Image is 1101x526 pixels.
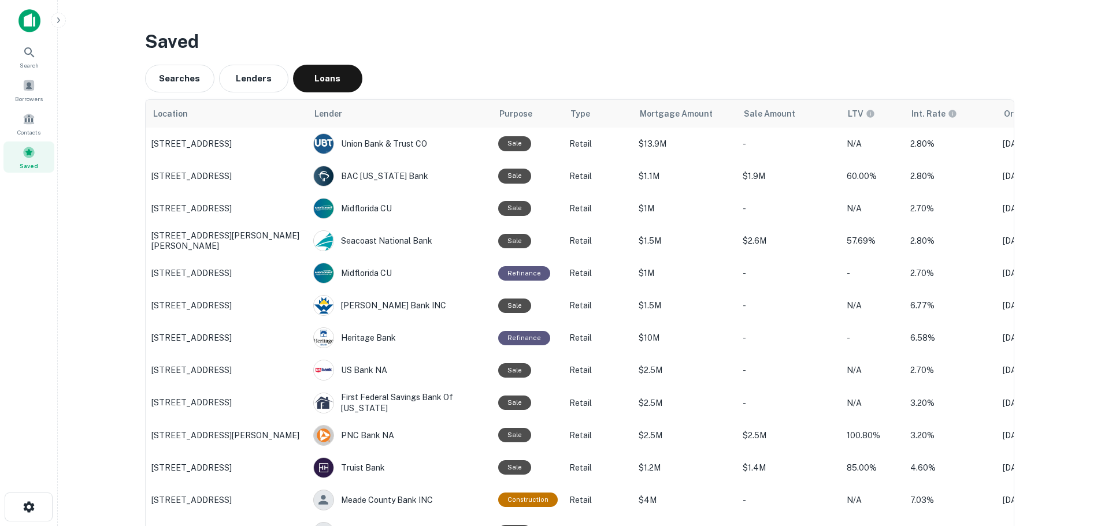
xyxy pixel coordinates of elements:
[639,299,731,312] p: $1.5M
[847,202,899,215] p: N/A
[313,392,487,413] div: First Federal Savings Bank Of [US_STATE]
[639,170,731,182] p: $1.1M
[151,171,302,181] p: [STREET_ADDRESS]
[151,333,302,343] p: [STREET_ADDRESS]
[639,267,731,279] p: $1M
[910,397,991,409] p: 3.20%
[569,299,627,312] p: Retail
[3,41,54,72] div: Search
[639,461,731,474] p: $1.2M
[314,393,333,413] img: picture
[847,397,899,409] p: N/A
[20,61,39,70] span: Search
[314,296,333,315] img: picture
[743,234,835,247] p: $2.6M
[151,230,302,251] p: [STREET_ADDRESS][PERSON_NAME][PERSON_NAME]
[910,331,991,344] p: 6.58%
[314,166,333,186] img: picture
[569,170,627,182] p: Retail
[743,494,835,506] p: -
[20,161,38,170] span: Saved
[639,429,731,442] p: $2.5M
[313,198,487,219] div: Midflorida CU
[3,74,54,106] a: Borrowers
[847,429,899,442] p: 100.80%
[313,230,487,251] div: Seacoast National Bank
[498,460,531,475] div: Sale
[569,364,627,376] p: Retail
[847,364,899,376] p: N/A
[841,100,904,128] th: LTVs displayed on the website are for informational purposes only and may be reported incorrectly...
[847,170,899,182] p: 60.00%
[313,263,487,283] div: Midflorida CU
[314,360,333,380] img: picture
[498,363,531,378] div: Sale
[569,267,627,279] p: Retail
[847,299,899,312] p: N/A
[314,199,333,218] img: picture
[564,100,633,128] th: Type
[314,426,333,445] img: picture
[151,139,302,149] p: [STREET_ADDRESS]
[15,94,43,103] span: Borrowers
[911,107,957,120] div: The interest rates displayed on the website are for informational purposes only and may be report...
[569,429,627,442] p: Retail
[313,457,487,478] div: Truist Bank
[498,136,531,151] div: Sale
[911,107,946,120] h6: Int. Rate
[3,108,54,139] a: Contacts
[848,107,875,120] div: LTVs displayed on the website are for informational purposes only and may be reported incorrectly...
[639,202,731,215] p: $1M
[17,128,40,137] span: Contacts
[743,429,835,442] p: $2.5M
[639,494,731,506] p: $4M
[492,100,564,128] th: Purpose
[151,462,302,473] p: [STREET_ADDRESS]
[314,263,333,283] img: picture
[146,100,307,128] th: Location
[313,490,487,510] div: Meade County Bank INC
[307,100,492,128] th: Lender
[633,100,737,128] th: Mortgage Amount
[847,137,899,150] p: N/A
[910,461,991,474] p: 4.60%
[570,107,590,121] span: Type
[313,295,487,316] div: [PERSON_NAME] Bank INC
[910,202,991,215] p: 2.70%
[743,397,835,409] p: -
[737,100,841,128] th: Sale Amount
[847,494,899,506] p: N/A
[743,461,835,474] p: $1.4M
[569,234,627,247] p: Retail
[145,28,1014,55] h3: Saved
[314,458,333,477] img: picture
[744,107,795,121] span: Sale Amount
[569,202,627,215] p: Retail
[743,170,835,182] p: $1.9M
[498,493,558,507] div: This loan purpose was for construction
[3,141,54,173] a: Saved
[151,430,302,441] p: [STREET_ADDRESS][PERSON_NAME]
[639,364,731,376] p: $2.5M
[639,137,731,150] p: $13.9M
[910,429,991,442] p: 3.20%
[498,396,531,410] div: Sale
[151,300,302,311] p: [STREET_ADDRESS]
[847,234,899,247] p: 57.69%
[151,397,302,408] p: [STREET_ADDRESS]
[145,65,214,92] button: Searches
[1043,397,1101,452] iframe: Chat Widget
[904,100,997,128] th: The interest rates displayed on the website are for informational purposes only and may be report...
[910,267,991,279] p: 2.70%
[498,428,531,442] div: Sale
[910,364,991,376] p: 2.70%
[847,267,899,279] p: -
[498,299,531,313] div: Sale
[151,203,302,214] p: [STREET_ADDRESS]
[743,331,835,344] p: -
[569,397,627,409] p: Retail
[313,133,487,154] div: Union Bank & Trust CO
[313,360,487,380] div: US Bank NA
